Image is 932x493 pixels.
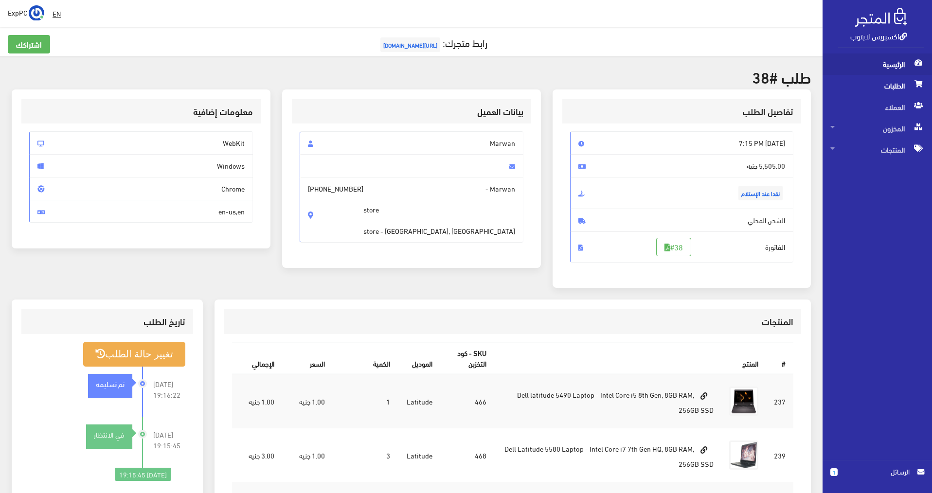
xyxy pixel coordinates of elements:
[494,342,766,374] th: المنتج
[398,342,440,374] th: الموديل
[766,342,793,374] th: #
[333,428,398,482] td: 3
[29,5,44,21] img: ...
[49,5,65,22] a: EN
[363,194,515,236] span: store store - [GEOGRAPHIC_DATA], [GEOGRAPHIC_DATA]
[823,75,932,96] a: الطلبات
[86,429,132,440] div: في الانتظار
[282,374,332,428] td: 1.00 جنيه
[232,374,283,428] td: 1.00 جنيه
[153,379,185,400] span: [DATE] 19:16:22
[823,53,932,75] a: الرئيسية
[855,8,907,27] img: .
[738,186,783,200] span: نقدا عند الإستلام
[29,107,253,116] h3: معلومات إضافية
[830,466,924,487] a: 1 الرسائل
[398,374,440,428] td: Latitude
[29,131,253,155] span: WebKit
[29,154,253,177] span: Windows
[830,118,924,139] span: المخزون
[300,177,523,243] span: Marwan -
[570,107,794,116] h3: تفاصيل الطلب
[300,131,523,155] span: Marwan
[29,317,185,326] h3: تاريخ الطلب
[850,29,907,43] a: اكسبريس لابتوب
[823,96,932,118] a: العملاء
[8,35,50,53] a: اشتراكك
[308,183,363,194] span: [PHONE_NUMBER]
[53,7,61,19] u: EN
[380,37,440,52] span: [URL][DOMAIN_NAME]
[766,428,793,482] td: 239
[282,342,332,374] th: السعر
[570,231,794,263] span: الفاتورة
[333,342,398,374] th: الكمية
[494,374,721,428] td: Dell latitude 5490 Laptop - Intel Core i5 8th Gen, 8GB RAM, 256GB SSD
[494,428,721,482] td: Dell Latitude 5580 Laptop - Intel Core i7 7th Gen HQ, 8GB RAM, 256GB SSD
[570,131,794,155] span: [DATE] 7:15 PM
[12,426,49,463] iframe: Drift Widget Chat Controller
[232,428,283,482] td: 3.00 جنيه
[96,378,125,389] strong: تم تسليمه
[232,317,793,326] h3: المنتجات
[115,468,171,481] div: [DATE] 19:15:45
[282,428,332,482] td: 1.00 جنيه
[398,428,440,482] td: Latitude
[766,374,793,428] td: 237
[570,209,794,232] span: الشحن المحلي
[570,154,794,177] span: 5,505.00 جنيه
[830,468,838,476] span: 1
[440,374,494,428] td: 466
[845,466,910,477] span: الرسائل
[153,429,185,451] span: [DATE] 19:15:45
[29,200,253,223] span: en-us,en
[8,5,44,20] a: ... ExpPC
[12,68,811,85] h2: طلب #38
[440,342,494,374] th: SKU - كود التخزين
[300,107,523,116] h3: بيانات العميل
[83,342,185,367] button: تغيير حالة الطلب
[8,6,27,18] span: ExpPC
[378,34,487,52] a: رابط متجرك:[URL][DOMAIN_NAME]
[830,53,924,75] span: الرئيسية
[333,374,398,428] td: 1
[29,177,253,200] span: Chrome
[830,96,924,118] span: العملاء
[440,428,494,482] td: 468
[656,238,691,256] a: #38
[232,342,283,374] th: اﻹجمالي
[823,139,932,160] a: المنتجات
[830,139,924,160] span: المنتجات
[830,75,924,96] span: الطلبات
[823,118,932,139] a: المخزون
